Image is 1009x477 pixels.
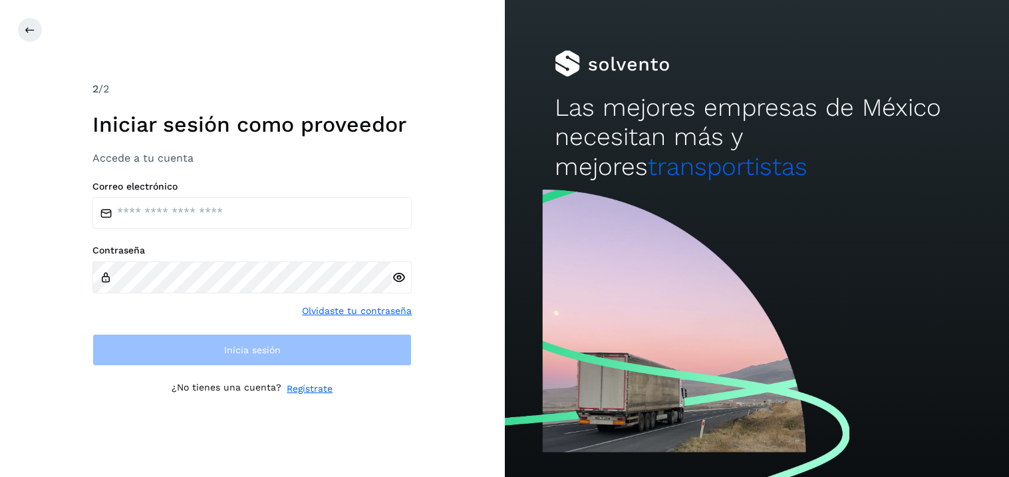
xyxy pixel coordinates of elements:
[172,382,281,396] p: ¿No tienes una cuenta?
[92,181,412,192] label: Correo electrónico
[92,82,98,95] span: 2
[555,93,958,182] h2: Las mejores empresas de México necesitan más y mejores
[92,81,412,97] div: /2
[92,152,412,164] h3: Accede a tu cuenta
[287,382,333,396] a: Regístrate
[92,112,412,137] h1: Iniciar sesión como proveedor
[302,304,412,318] a: Olvidaste tu contraseña
[648,152,807,181] span: transportistas
[92,334,412,366] button: Inicia sesión
[92,245,412,256] label: Contraseña
[224,345,281,355] span: Inicia sesión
